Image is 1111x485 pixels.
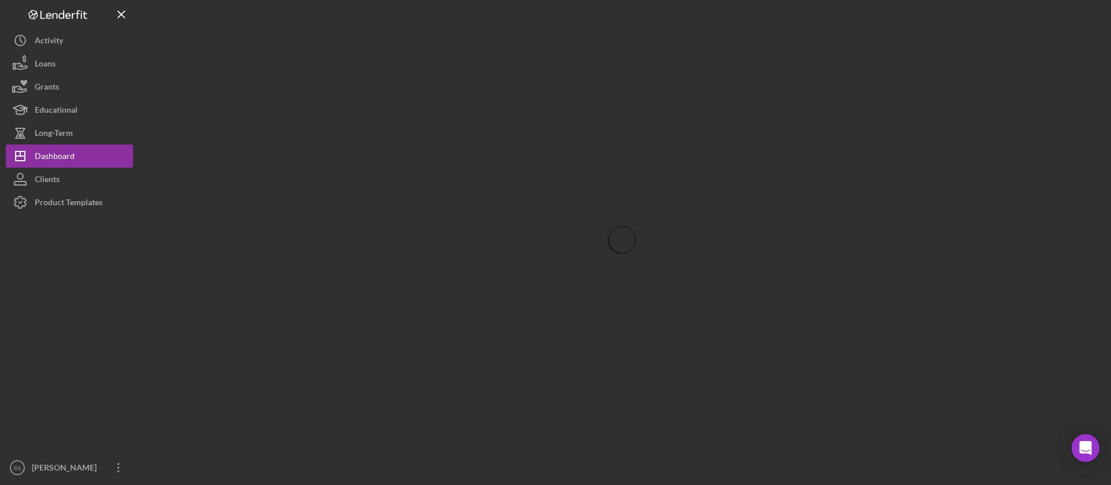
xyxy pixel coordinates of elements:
[6,98,133,121] button: Educational
[6,168,133,191] button: Clients
[35,191,102,217] div: Product Templates
[35,168,60,194] div: Clients
[35,29,63,55] div: Activity
[6,121,133,145] button: Long-Term
[1072,434,1099,462] div: Open Intercom Messenger
[14,465,21,471] text: SS
[6,75,133,98] button: Grants
[35,121,73,147] div: Long-Term
[35,145,75,171] div: Dashboard
[29,456,104,482] div: [PERSON_NAME]
[35,75,59,101] div: Grants
[6,191,133,214] button: Product Templates
[6,456,133,479] button: SS[PERSON_NAME]
[6,145,133,168] button: Dashboard
[6,52,133,75] button: Loans
[35,52,56,78] div: Loans
[6,29,133,52] button: Activity
[35,98,78,124] div: Educational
